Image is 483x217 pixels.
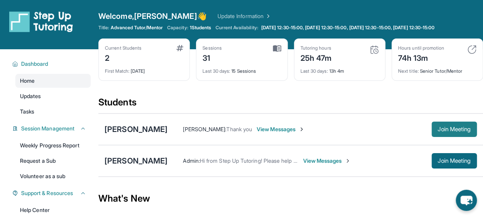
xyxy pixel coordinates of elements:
[300,63,379,74] div: 13h 4m
[438,127,471,132] span: Join Meeting
[167,25,188,31] span: Capacity:
[456,190,477,211] button: chat-button
[398,68,419,74] span: Next title :
[15,169,91,183] a: Volunteer as a sub
[105,51,141,63] div: 2
[98,11,207,22] span: Welcome, [PERSON_NAME] 👋
[217,12,271,20] a: Update Information
[216,25,258,31] span: Current Availability:
[261,25,435,31] span: [DATE] 12:30-15:00, [DATE] 12:30-15:00, [DATE] 12:30-15:00, [DATE] 12:30-15:00
[299,126,305,132] img: Chevron-Right
[105,63,183,74] div: [DATE]
[226,126,252,132] span: Thank you
[15,89,91,103] a: Updates
[345,158,351,164] img: Chevron-Right
[9,11,73,32] img: logo
[111,25,162,31] span: Advanced Tutor/Mentor
[398,63,476,74] div: Senior Tutor/Mentor
[21,125,75,132] span: Session Management
[98,96,483,113] div: Students
[21,189,73,197] span: Support & Resources
[105,45,141,51] div: Current Students
[438,159,471,163] span: Join Meeting
[202,51,222,63] div: 31
[257,125,305,133] span: View Messages
[105,124,168,135] div: [PERSON_NAME]
[105,68,129,74] span: First Match :
[20,108,34,115] span: Tasks
[300,68,328,74] span: Last 30 days :
[18,60,86,68] button: Dashboard
[202,63,281,74] div: 15 Sessions
[20,92,41,100] span: Updates
[202,45,222,51] div: Sessions
[183,126,226,132] span: [PERSON_NAME] :
[15,203,91,217] a: Help Center
[15,105,91,119] a: Tasks
[20,77,35,85] span: Home
[432,153,477,169] button: Join Meeting
[18,189,86,197] button: Support & Resources
[18,125,86,132] button: Session Management
[398,51,444,63] div: 74h 13m
[398,45,444,51] div: Hours until promotion
[190,25,211,31] span: 1 Students
[98,182,483,215] div: What's New
[467,45,476,54] img: card
[370,45,379,54] img: card
[202,68,230,74] span: Last 30 days :
[300,51,332,63] div: 25h 47m
[21,60,48,68] span: Dashboard
[303,157,351,165] span: View Messages
[15,154,91,168] a: Request a Sub
[183,157,199,164] span: Admin :
[264,12,271,20] img: Chevron Right
[260,25,436,31] a: [DATE] 12:30-15:00, [DATE] 12:30-15:00, [DATE] 12:30-15:00, [DATE] 12:30-15:00
[98,25,109,31] span: Title:
[15,139,91,152] a: Weekly Progress Report
[300,45,332,51] div: Tutoring hours
[15,74,91,88] a: Home
[273,45,281,52] img: card
[432,122,477,137] button: Join Meeting
[176,45,183,51] img: card
[105,155,168,166] div: [PERSON_NAME]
